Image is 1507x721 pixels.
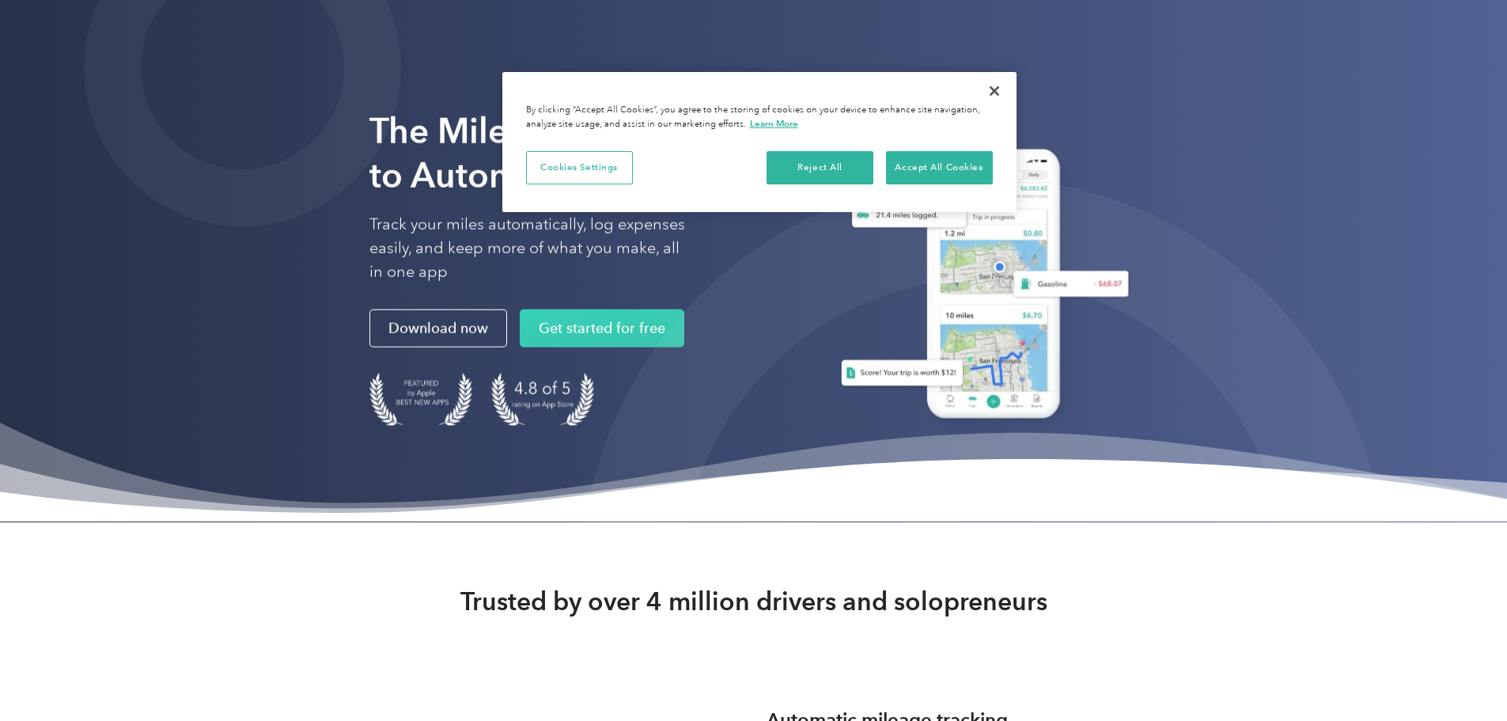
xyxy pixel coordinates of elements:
[369,309,507,347] a: Download now
[369,110,789,196] strong: The Mileage Tracking App to Automate Your Logs
[491,373,594,426] img: 4.9 out of 5 stars on the app store
[369,213,686,284] p: Track your miles automatically, log expenses easily, and keep more of what you make, all in one app
[460,586,1047,617] strong: Trusted by over 4 million drivers and solopreneurs
[502,72,1017,212] div: Privacy
[977,74,1012,108] button: Close
[502,72,1017,212] div: Cookie banner
[369,373,472,426] img: Badge for Featured by Apple Best New Apps
[520,309,684,347] a: Get started for free
[767,151,873,184] button: Reject All
[526,151,633,184] button: Cookies Settings
[886,151,993,184] button: Accept All Cookies
[750,118,798,129] a: More information about your privacy, opens in a new tab
[526,104,993,131] div: By clicking “Accept All Cookies”, you agree to the storing of cookies on your device to enhance s...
